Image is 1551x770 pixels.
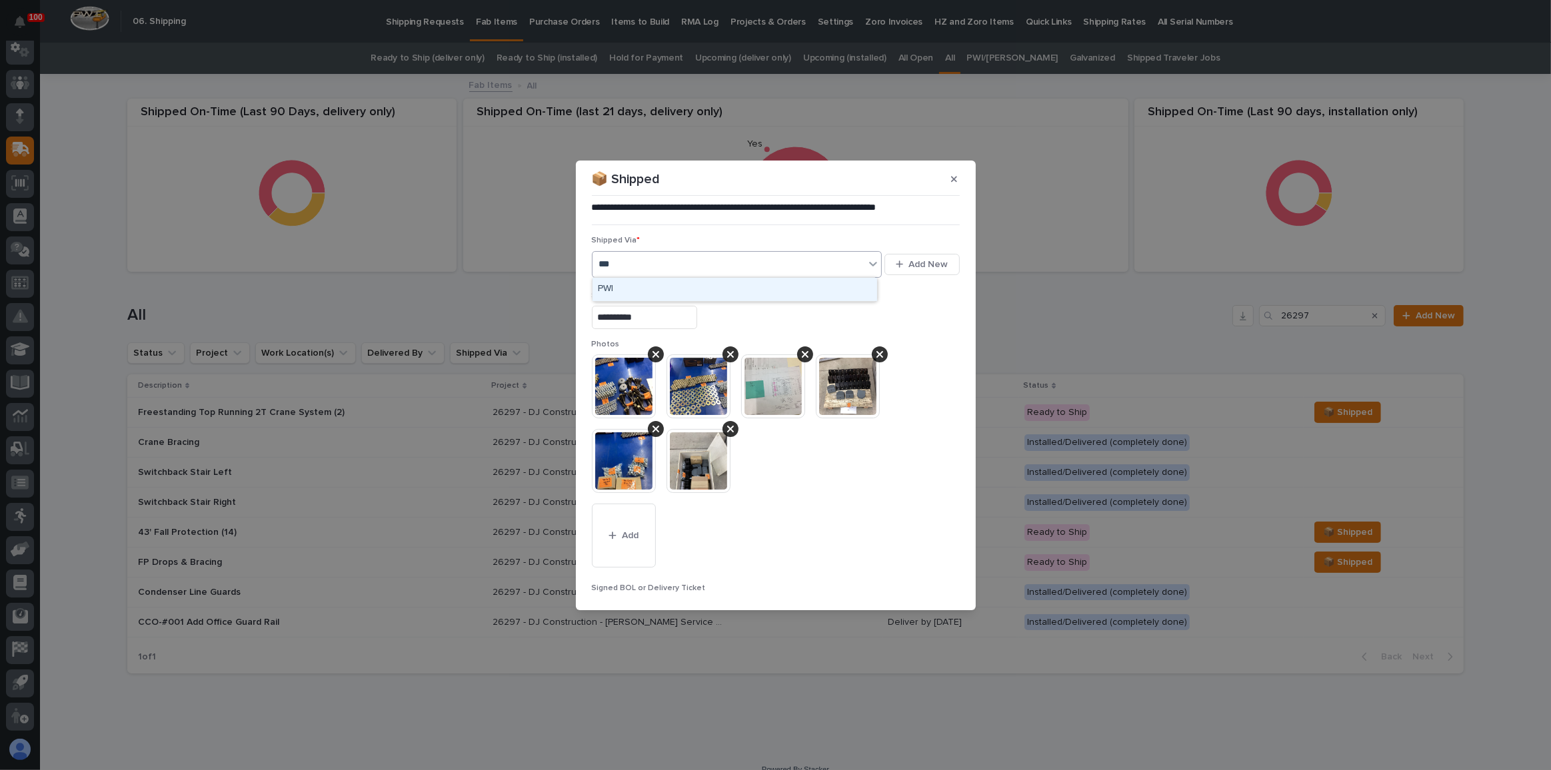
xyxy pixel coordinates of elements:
[592,171,661,187] p: 📦 Shipped
[909,258,948,270] span: Add New
[622,530,639,542] span: Add
[592,504,656,568] button: Add
[592,236,641,244] span: Shipped Via
[593,278,877,301] div: PWI
[884,254,959,275] button: Add New
[592,584,706,592] span: Signed BOL or Delivery Ticket
[592,340,620,348] span: Photos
